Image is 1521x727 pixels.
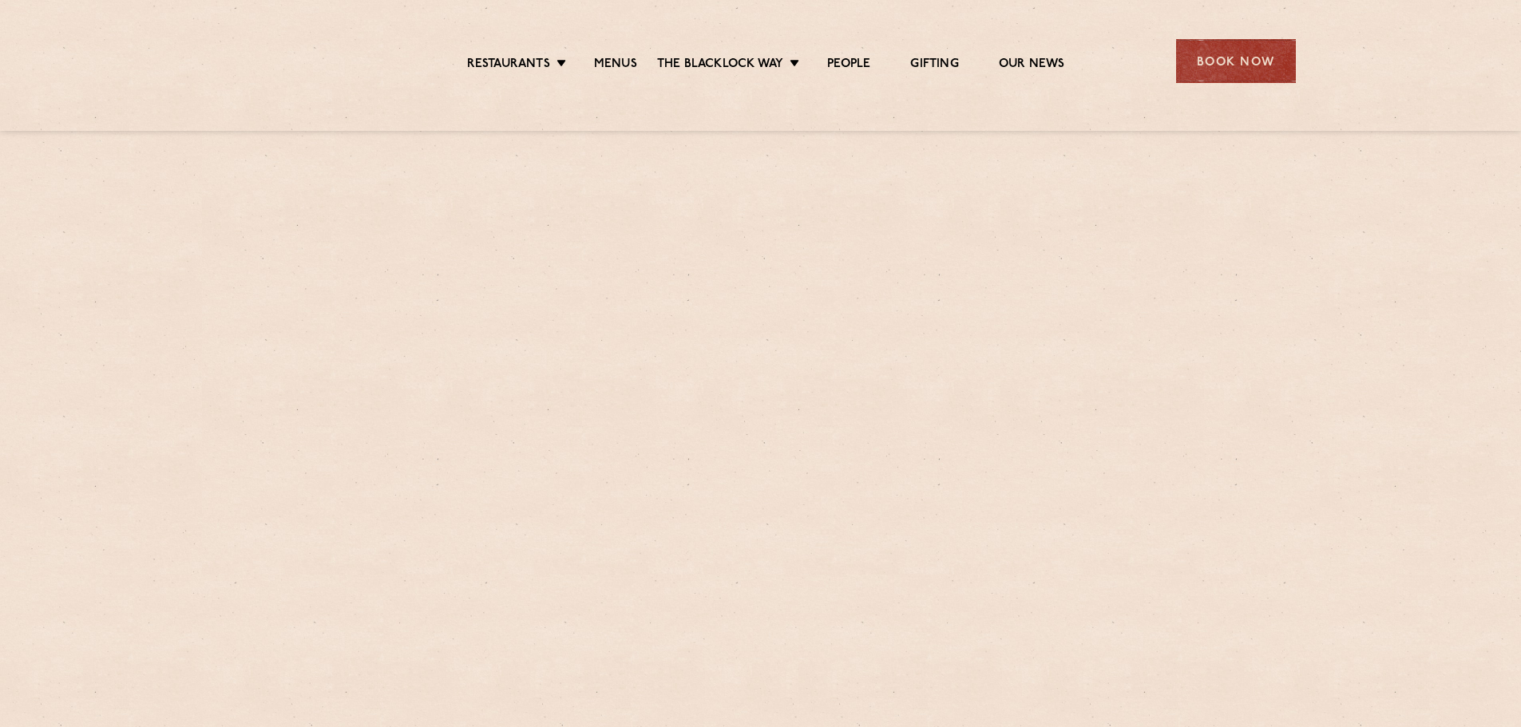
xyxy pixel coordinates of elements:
[910,57,958,74] a: Gifting
[827,57,870,74] a: People
[226,15,364,107] img: svg%3E
[1176,39,1296,83] div: Book Now
[594,57,637,74] a: Menus
[657,57,783,74] a: The Blacklock Way
[467,57,550,74] a: Restaurants
[999,57,1065,74] a: Our News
